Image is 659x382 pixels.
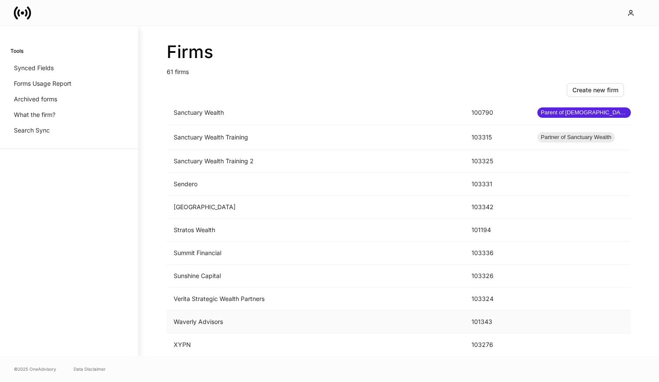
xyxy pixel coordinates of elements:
p: Forms Usage Report [14,79,71,88]
td: Summit Financial [167,242,465,265]
td: Sunshine Capital [167,265,465,288]
a: What the firm? [10,107,128,123]
td: Sanctuary Wealth Training 2 [167,150,465,173]
h2: Firms [167,42,631,62]
a: Archived forms [10,91,128,107]
p: Search Sync [14,126,50,135]
p: Archived forms [14,95,57,104]
a: Synced Fields [10,60,128,76]
td: Stratos Wealth [167,219,465,242]
button: Create new firm [567,83,624,97]
h6: Tools [10,47,23,55]
td: Verita Strategic Wealth Partners [167,288,465,311]
td: [GEOGRAPHIC_DATA] [167,196,465,219]
td: Sanctuary Wealth [167,100,465,125]
td: 100790 [465,100,530,125]
td: Waverly Advisors [167,311,465,333]
td: 103276 [465,333,530,356]
td: 103315 [465,125,530,150]
td: 103325 [465,150,530,173]
p: Synced Fields [14,64,54,72]
td: 103336 [465,242,530,265]
a: Data Disclaimer [74,366,106,372]
td: 103324 [465,288,530,311]
td: Sanctuary Wealth Training [167,125,465,150]
td: 103326 [465,265,530,288]
p: What the firm? [14,110,55,119]
span: Partner of Sanctuary Wealth [537,133,615,142]
p: 61 firms [167,62,631,76]
td: 101194 [465,219,530,242]
td: Sendero [167,173,465,196]
span: Parent of [DEMOGRAPHIC_DATA] firms [537,108,631,117]
a: Forms Usage Report [10,76,128,91]
td: 103331 [465,173,530,196]
td: 101343 [465,311,530,333]
span: © 2025 OneAdvisory [14,366,56,372]
a: Search Sync [10,123,128,138]
td: XYPN [167,333,465,356]
div: Create new firm [572,86,618,94]
td: 103342 [465,196,530,219]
